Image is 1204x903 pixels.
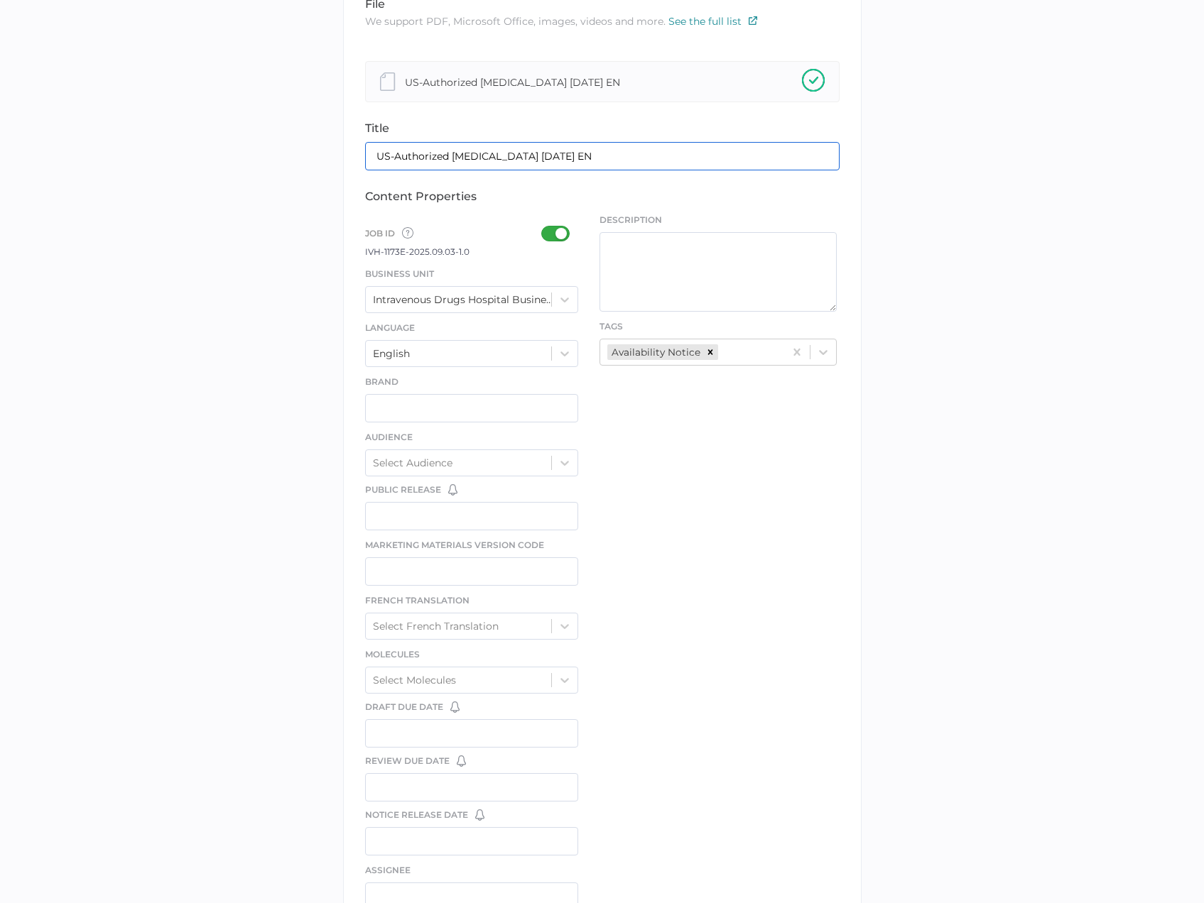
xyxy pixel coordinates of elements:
[365,483,441,496] span: Public Release
[365,595,470,606] span: French Translation
[365,142,840,170] input: Type the name of your content
[373,456,452,469] div: Select Audience
[475,809,484,821] img: bell-default.8986a8bf.svg
[380,72,396,91] img: document-file-grey.20d19ea5.svg
[365,226,413,244] span: Job ID
[600,214,837,226] span: Description
[365,755,450,767] span: Review Due Date
[365,121,840,135] div: title
[457,755,466,767] img: bell-default.8986a8bf.svg
[365,809,468,821] span: Notice Release Date
[802,69,825,92] img: checkmark-upload-success.08ba15b3.svg
[365,268,434,279] span: Business Unit
[402,227,413,239] img: tooltip-default.0a89c667.svg
[373,674,456,686] div: Select Molecules
[365,432,413,442] span: Audience
[668,15,757,28] a: See the full list
[600,321,623,332] span: Tags
[749,16,757,25] img: external-link-icon.7ec190a1.svg
[373,620,499,633] div: Select French Translation
[373,347,410,360] div: English
[365,376,398,387] span: Brand
[450,701,460,713] img: bell-default.8986a8bf.svg
[365,865,411,875] span: Assignee
[365,540,544,550] span: Marketing Materials Version Code
[448,484,457,496] img: bell-default.8986a8bf.svg
[365,701,443,713] span: Draft Due Date
[365,649,420,660] span: Molecules
[607,344,703,360] div: Availability Notice
[405,74,620,89] div: US-Authorized [MEDICAL_DATA] [DATE] EN
[365,190,840,203] div: content properties
[365,246,470,257] span: IVH-1173E-2025.09.03-1.0
[373,293,553,306] div: Intravenous Drugs Hospital Business
[365,13,840,29] p: We support PDF, Microsoft Office, images, videos and more.
[365,322,415,333] span: Language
